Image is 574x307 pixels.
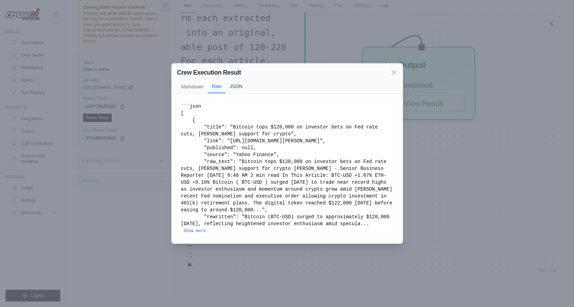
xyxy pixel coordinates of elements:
button: Show more [184,228,206,234]
button: Markdown [177,80,208,93]
h2: Crew Execution Result [177,68,241,77]
button: Raw [208,80,225,93]
button: JSON [225,80,246,93]
div: ```json [ { "title": "Bitcoin tops $120,000 on investor bets on Fed rate cuts, [PERSON_NAME] supp... [181,103,393,234]
iframe: Chat Widget [540,274,574,307]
